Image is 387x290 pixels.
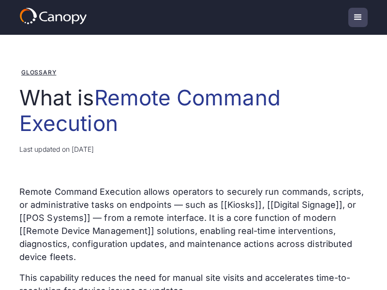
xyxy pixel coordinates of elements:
[348,8,368,27] div: menu
[21,69,56,76] a: Glossary
[19,85,281,136] span: Remote Command Execution
[19,185,368,263] p: Remote Command Execution allows operators to securely run commands, scripts, or administrative ta...
[19,144,368,154] div: Last updated on [DATE]
[19,85,368,136] h1: What is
